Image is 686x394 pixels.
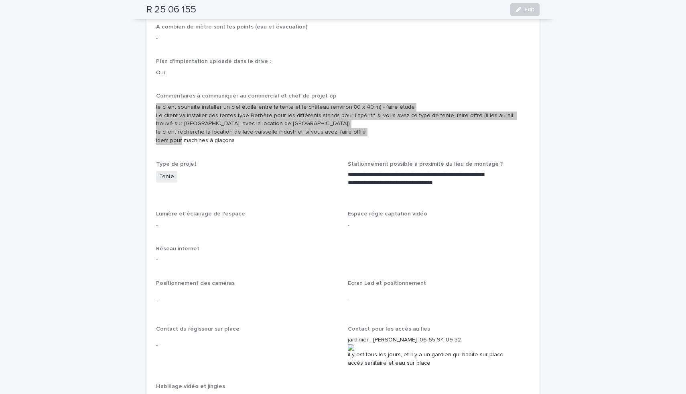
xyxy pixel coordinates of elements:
[156,161,197,167] span: Type de projet
[156,221,338,229] p: -
[156,34,530,43] p: -
[156,69,338,77] p: Oui
[156,246,199,252] span: Réseau internet
[524,7,534,12] span: Edit
[420,337,461,343] onoff-telecom-ce-phone-number-wrapper: 06 65 94 09 32
[348,296,530,304] p: -
[348,280,426,286] span: Ecran Led et positionnement
[348,221,530,229] p: -
[156,256,530,264] p: -
[510,3,540,16] button: Edit
[348,344,530,351] img: actions-icon.png
[156,93,337,99] span: Commentaires à communiquer au commercial et chef de projet op
[146,4,196,16] h2: R 25 06 155
[348,326,430,332] span: Contact pour les accès au lieu
[348,336,530,367] p: jardinier : [PERSON_NAME] : il y est tous les jours, et il y a un gardien qui habite sur place ac...
[156,211,245,217] span: Lumière et éclairage de l'espace
[156,326,239,332] span: Contact du régisseur sur place
[156,103,530,145] p: le client souhaite installer un ciel étoilé entre la tente et le château (environ 80 x 40 m) - fa...
[348,211,427,217] span: Espace régie captation vidéo
[348,161,503,167] span: Stationnement possible à proximité du lieu de montage ?
[156,296,338,304] p: -
[156,341,338,350] p: -
[156,24,307,30] span: A combien de mètre sont les points (eau et évacuation)
[156,384,225,389] span: Habillage vidéo et jingles
[156,280,235,286] span: Positionnement des caméras
[156,59,271,64] span: Plan d'implantation uploadé dans le drive :
[156,171,177,183] span: Tente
